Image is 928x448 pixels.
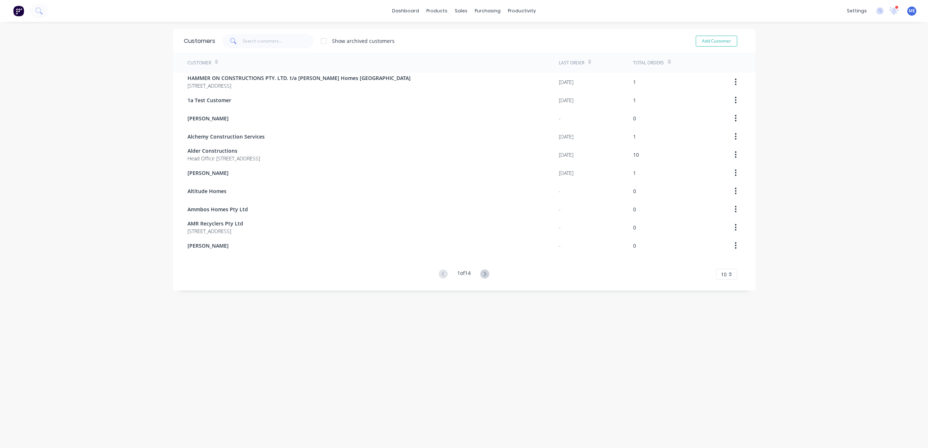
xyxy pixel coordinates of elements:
span: [PERSON_NAME] [187,169,229,177]
div: 0 [633,115,636,122]
div: - [559,242,561,249]
button: Add Customer [696,36,737,47]
div: products [423,5,451,16]
div: 10 [633,151,639,159]
div: - [559,115,561,122]
div: Last Order [559,60,584,66]
div: [DATE] [559,169,573,177]
span: Ammbos Homes Pty Ltd [187,205,248,213]
input: Search customers... [242,34,313,48]
div: Show archived customers [332,37,395,45]
div: Customer [187,60,211,66]
div: purchasing [471,5,504,16]
span: Alchemy Construction Services [187,133,265,140]
div: 1 of 14 [457,269,471,280]
span: Alder Constructions [187,147,260,155]
span: 10 [721,271,727,278]
div: settings [843,5,870,16]
div: Customers [184,37,215,45]
div: [DATE] [559,78,573,86]
div: 0 [633,224,636,231]
div: [DATE] [559,96,573,104]
div: 1 [633,78,636,86]
span: 1a Test Customer [187,96,231,104]
span: HAMMER ON CONSTRUCTIONS PTY. LTD. t/a [PERSON_NAME] Homes [GEOGRAPHIC_DATA] [187,74,411,82]
div: Total Orders [633,60,664,66]
div: 0 [633,187,636,195]
div: - [559,224,561,231]
div: [DATE] [559,151,573,159]
span: [STREET_ADDRESS] [187,82,411,89]
div: productivity [504,5,540,16]
img: Factory [13,5,24,16]
span: ME [909,8,915,14]
div: - [559,205,561,213]
div: 0 [633,205,636,213]
div: 1 [633,96,636,104]
div: 1 [633,169,636,177]
span: Altitude Homes [187,187,226,195]
span: [PERSON_NAME] [187,115,229,122]
div: 1 [633,133,636,140]
div: sales [451,5,471,16]
div: 0 [633,242,636,249]
a: dashboard [388,5,423,16]
div: [DATE] [559,133,573,140]
span: Head Office [STREET_ADDRESS] [187,155,260,162]
span: [PERSON_NAME] [187,242,229,249]
span: [STREET_ADDRESS] [187,227,243,235]
span: AMR Recyclers Pty Ltd [187,220,243,227]
div: - [559,187,561,195]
